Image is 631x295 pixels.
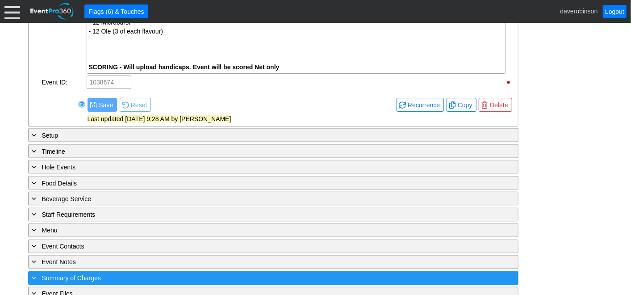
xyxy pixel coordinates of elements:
div: Summary of Charges [30,273,480,283]
span: Reset [129,101,149,110]
span: Beverage Service [42,195,92,202]
div: Beverage Service [30,194,480,204]
span: Delete [488,101,510,110]
span: Hole Events [42,164,75,171]
div: - 12 Ole (3 of each flavour) [89,27,503,36]
span: Summary of Charges [42,275,101,282]
div: Hide Event ID when printing; click to show Event ID when printing. [506,79,514,85]
span: Delete [481,100,510,110]
div: Event Notes [30,257,480,267]
span: Copy [449,100,474,110]
span: Timeline [42,148,65,155]
span: Flags (6) & Touches [87,7,146,16]
span: Reset [122,100,149,110]
span: Save [97,101,115,110]
span: Event Notes [42,259,76,266]
span: Save [90,100,115,110]
div: Event ID: [41,75,86,90]
span: Food Details [42,180,77,187]
div: Timeline [30,146,480,156]
span: Recurrence [406,101,442,110]
div: Menu [30,225,480,236]
div: Staff Requirements [30,210,480,220]
div: Menu: Click or 'Crtl+M' to toggle menu open/close [4,4,20,19]
span: daverobinson [560,7,598,14]
div: Hole Events [30,162,480,172]
div: Setup [30,130,480,140]
a: Logout [603,5,627,18]
span: Menu [42,227,58,234]
span: Setup [42,132,59,139]
img: EventPro360 [29,1,75,21]
div: Food Details [30,178,480,188]
span: Event Contacts [42,243,84,250]
span: Recurrence [399,100,442,110]
span: Staff Requirements [42,211,96,219]
span: Copy [456,101,474,110]
div: Event Contacts [30,241,480,252]
span: SCORING - Will upload handicaps. Event will be scored Net only [89,63,280,71]
span: Last updated [DATE] 9:28 AM by [PERSON_NAME] [88,115,231,122]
